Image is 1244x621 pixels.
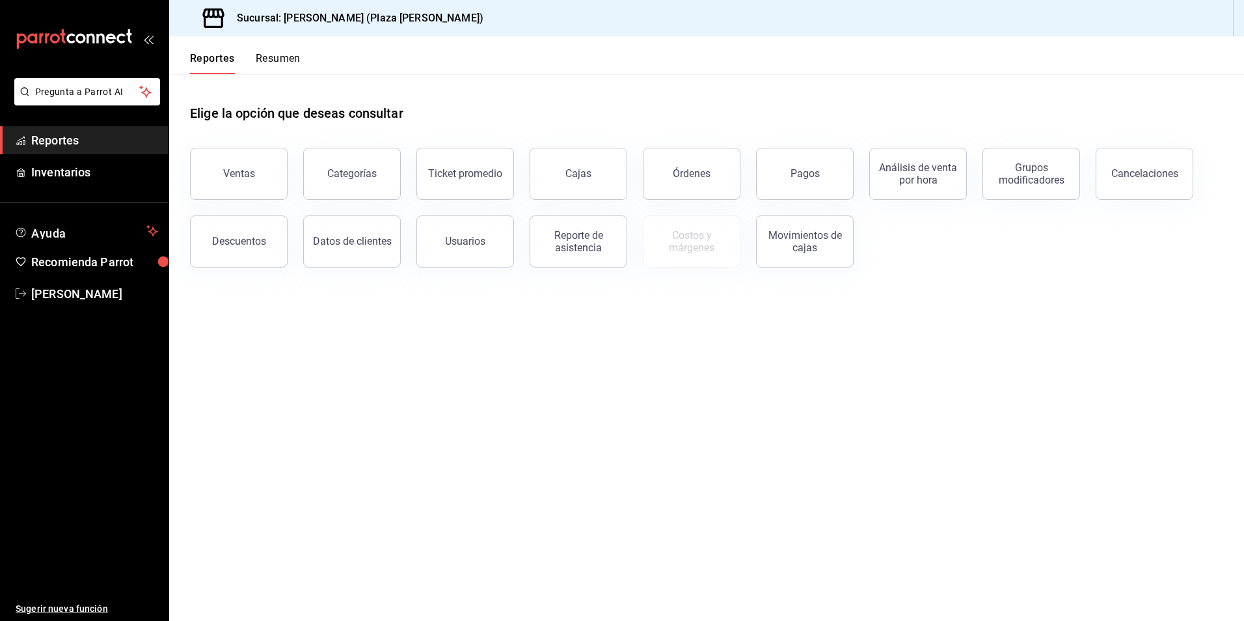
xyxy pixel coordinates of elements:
div: Grupos modificadores [991,161,1072,186]
h3: Sucursal: [PERSON_NAME] (Plaza [PERSON_NAME]) [226,10,483,26]
div: navigation tabs [190,52,301,74]
div: Ticket promedio [428,167,502,180]
h1: Elige la opción que deseas consultar [190,103,403,123]
button: Categorías [303,148,401,200]
button: Resumen [256,52,301,74]
button: Grupos modificadores [982,148,1080,200]
div: Descuentos [212,235,266,247]
span: [PERSON_NAME] [31,285,158,303]
button: Pregunta a Parrot AI [14,78,160,105]
div: Cancelaciones [1111,167,1178,180]
div: Reporte de asistencia [538,229,619,254]
div: Costos y márgenes [651,229,732,254]
span: Sugerir nueva función [16,602,158,616]
button: Reportes [190,52,235,74]
span: Ayuda [31,223,141,239]
button: Ticket promedio [416,148,514,200]
button: open_drawer_menu [143,34,154,44]
button: Cajas [530,148,627,200]
button: Cancelaciones [1096,148,1193,200]
div: Movimientos de cajas [764,229,845,254]
span: Inventarios [31,163,158,181]
button: Ventas [190,148,288,200]
div: Órdenes [673,167,710,180]
button: Movimientos de cajas [756,215,854,268]
span: Reportes [31,131,158,149]
button: Contrata inventarios para ver este reporte [643,215,740,268]
span: Recomienda Parrot [31,253,158,271]
button: Reporte de asistencia [530,215,627,268]
span: Pregunta a Parrot AI [35,85,140,99]
div: Ventas [223,167,255,180]
div: Análisis de venta por hora [878,161,958,186]
div: Usuarios [445,235,485,247]
button: Órdenes [643,148,740,200]
button: Descuentos [190,215,288,268]
button: Pagos [756,148,854,200]
button: Datos de clientes [303,215,401,268]
div: Datos de clientes [313,235,392,247]
button: Usuarios [416,215,514,268]
button: Análisis de venta por hora [869,148,967,200]
div: Categorías [327,167,377,180]
div: Pagos [791,167,820,180]
div: Cajas [565,167,591,180]
a: Pregunta a Parrot AI [9,94,160,108]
